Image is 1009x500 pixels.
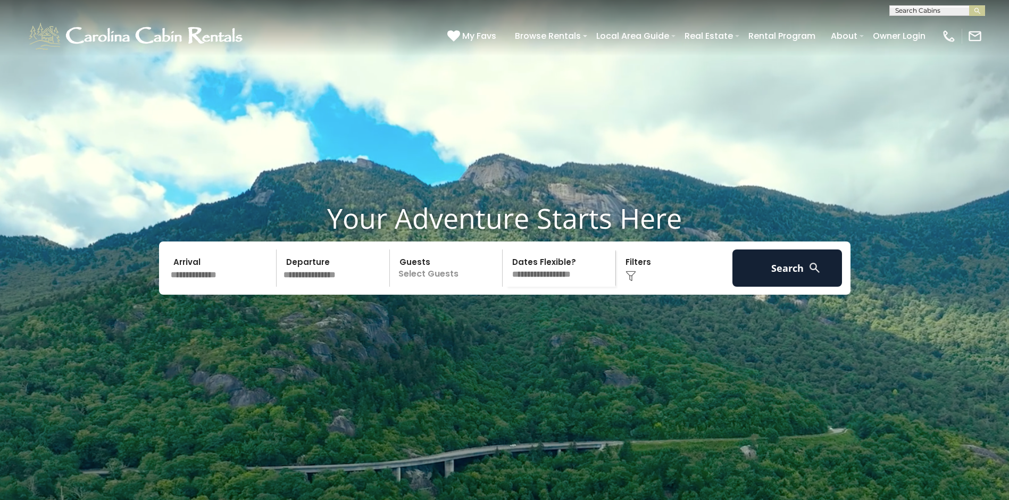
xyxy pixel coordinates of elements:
[808,261,821,274] img: search-regular-white.png
[868,27,931,45] a: Owner Login
[8,202,1001,235] h1: Your Adventure Starts Here
[968,29,982,44] img: mail-regular-white.png
[732,249,843,287] button: Search
[393,249,503,287] p: Select Guests
[825,27,863,45] a: About
[626,271,636,281] img: filter--v1.png
[27,20,247,52] img: White-1-1-2.png
[941,29,956,44] img: phone-regular-white.png
[679,27,738,45] a: Real Estate
[462,29,496,43] span: My Favs
[447,29,499,43] a: My Favs
[743,27,821,45] a: Rental Program
[510,27,586,45] a: Browse Rentals
[591,27,674,45] a: Local Area Guide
